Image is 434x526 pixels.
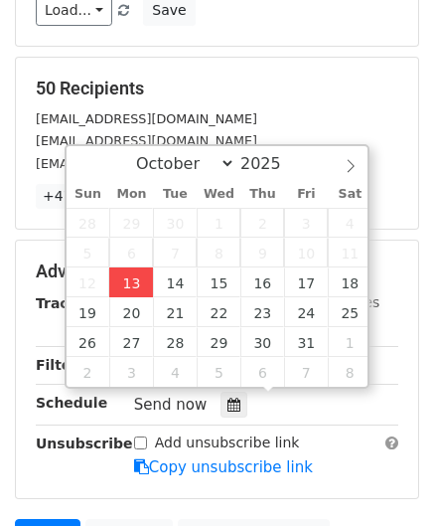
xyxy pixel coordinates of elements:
small: [EMAIL_ADDRESS][DOMAIN_NAME] [36,111,257,126]
span: October 15, 2025 [197,267,240,297]
span: October 16, 2025 [240,267,284,297]
span: October 2, 2025 [240,208,284,238]
span: October 12, 2025 [67,267,110,297]
span: Sat [328,188,371,201]
span: October 19, 2025 [67,297,110,327]
span: Sun [67,188,110,201]
span: October 11, 2025 [328,238,371,267]
span: October 26, 2025 [67,327,110,357]
strong: Unsubscribe [36,436,133,451]
span: October 8, 2025 [197,238,240,267]
span: October 21, 2025 [153,297,197,327]
input: Year [235,154,307,173]
span: October 6, 2025 [109,238,153,267]
span: October 24, 2025 [284,297,328,327]
span: October 18, 2025 [328,267,371,297]
span: November 3, 2025 [109,357,153,387]
iframe: Chat Widget [335,431,434,526]
span: September 28, 2025 [67,208,110,238]
span: November 6, 2025 [240,357,284,387]
a: +47 more [36,184,119,209]
span: Send now [134,396,208,414]
small: [EMAIL_ADDRESS][DOMAIN_NAME] [36,133,257,148]
span: September 29, 2025 [109,208,153,238]
strong: Tracking [36,295,102,311]
span: October 29, 2025 [197,327,240,357]
label: Add unsubscribe link [155,433,300,453]
span: October 1, 2025 [197,208,240,238]
span: Wed [197,188,240,201]
span: November 8, 2025 [328,357,371,387]
span: November 7, 2025 [284,357,328,387]
span: October 13, 2025 [109,267,153,297]
span: Tue [153,188,197,201]
span: October 4, 2025 [328,208,371,238]
span: October 28, 2025 [153,327,197,357]
span: October 17, 2025 [284,267,328,297]
small: [EMAIL_ADDRESS][DOMAIN_NAME] [36,156,257,171]
span: November 2, 2025 [67,357,110,387]
span: September 30, 2025 [153,208,197,238]
span: Mon [109,188,153,201]
span: October 27, 2025 [109,327,153,357]
strong: Schedule [36,395,107,411]
span: October 25, 2025 [328,297,371,327]
a: Copy unsubscribe link [134,458,313,476]
h5: 50 Recipients [36,78,398,99]
span: October 20, 2025 [109,297,153,327]
span: Fri [284,188,328,201]
span: October 30, 2025 [240,327,284,357]
span: October 9, 2025 [240,238,284,267]
span: November 4, 2025 [153,357,197,387]
strong: Filters [36,357,86,373]
span: November 1, 2025 [328,327,371,357]
span: October 23, 2025 [240,297,284,327]
span: October 5, 2025 [67,238,110,267]
span: October 31, 2025 [284,327,328,357]
span: October 22, 2025 [197,297,240,327]
span: October 7, 2025 [153,238,197,267]
h5: Advanced [36,261,398,282]
span: November 5, 2025 [197,357,240,387]
span: October 3, 2025 [284,208,328,238]
span: Thu [240,188,284,201]
span: October 14, 2025 [153,267,197,297]
span: October 10, 2025 [284,238,328,267]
